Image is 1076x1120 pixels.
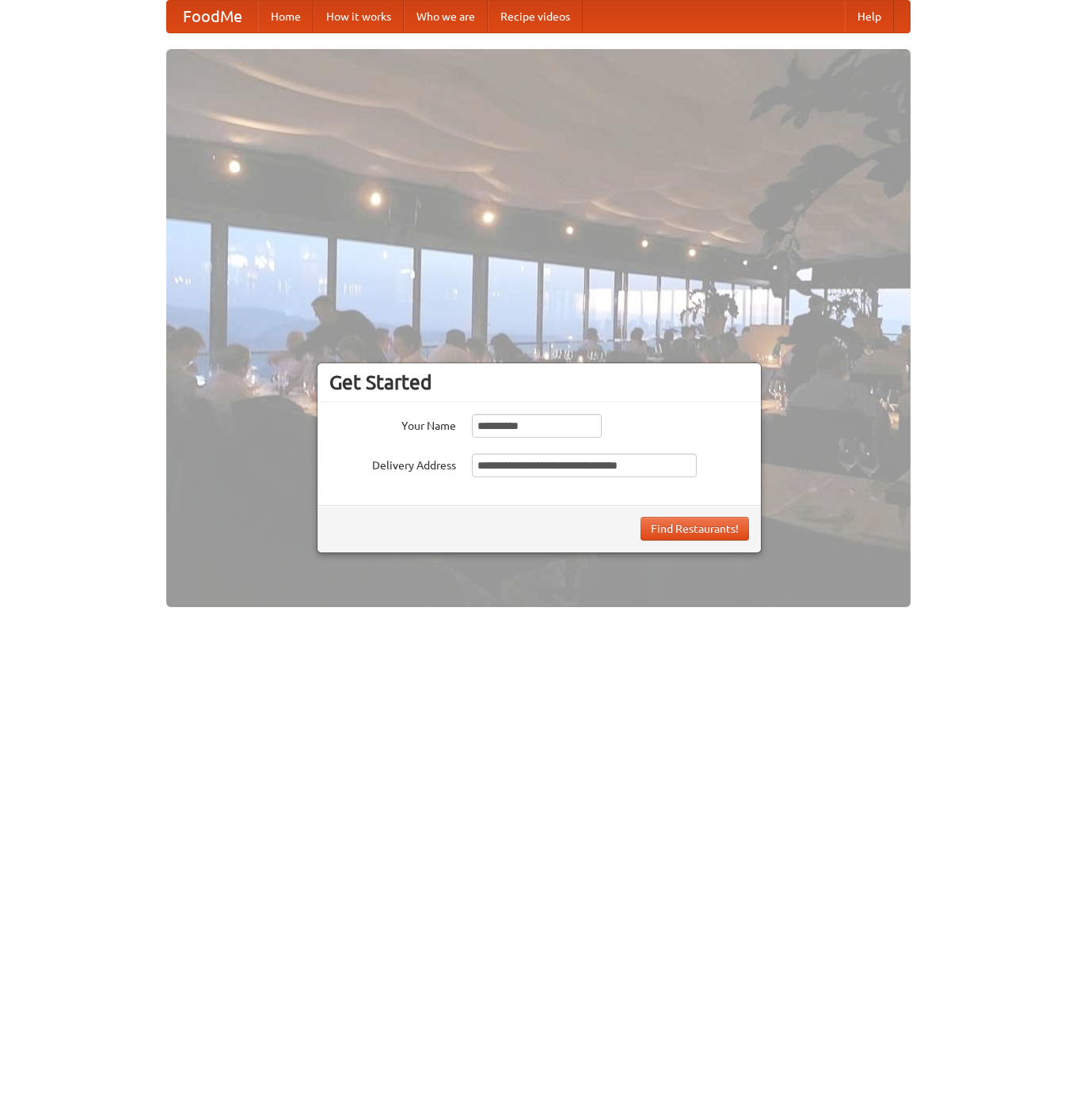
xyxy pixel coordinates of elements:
a: Who we are [404,1,488,32]
a: How it works [314,1,404,32]
label: Your Name [329,414,456,434]
a: Recipe videos [488,1,583,32]
a: Home [258,1,314,32]
h3: Get Started [329,370,749,394]
label: Delivery Address [329,454,456,473]
a: FoodMe [167,1,258,32]
button: Find Restaurants! [641,517,749,541]
a: Help [845,1,894,32]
